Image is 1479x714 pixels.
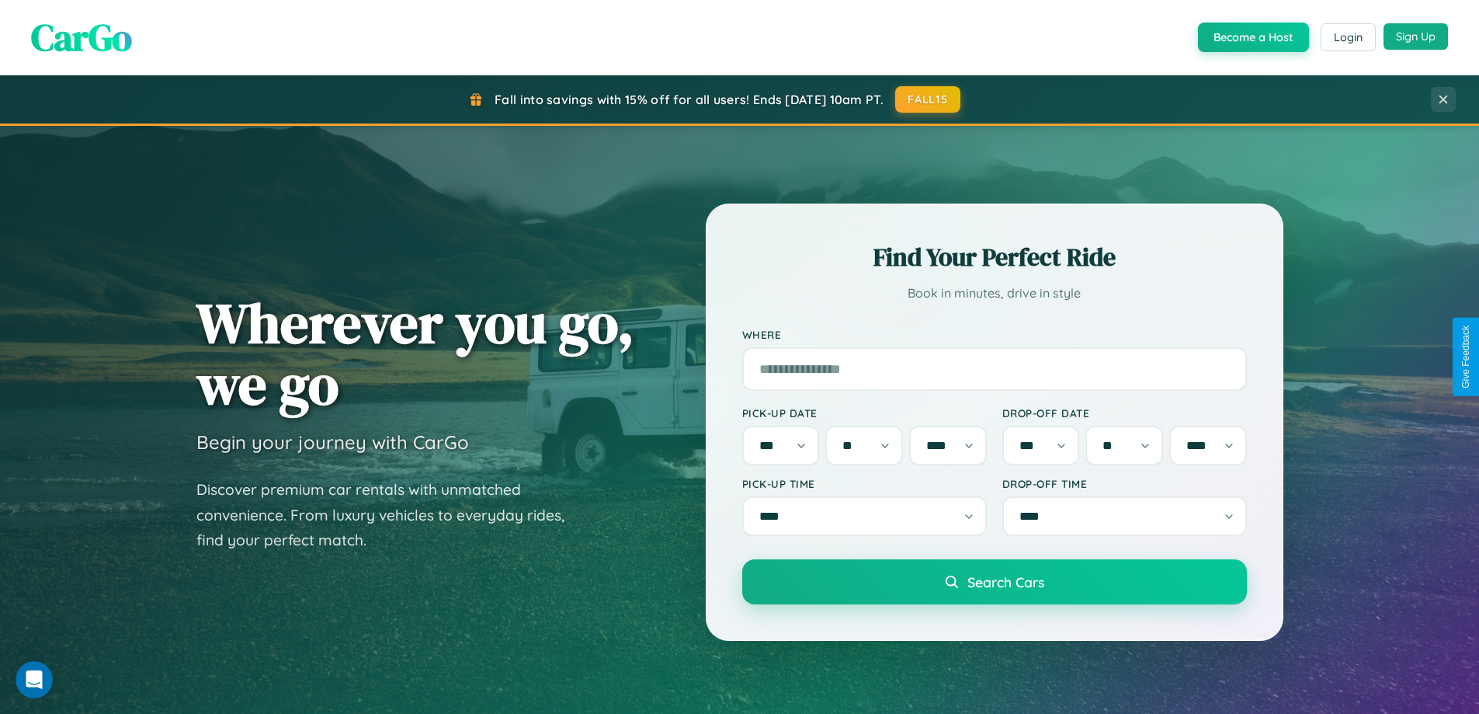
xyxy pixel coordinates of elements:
iframe: Intercom live chat [16,661,53,698]
label: Pick-up Time [742,477,987,490]
button: FALL15 [895,86,960,113]
h1: Wherever you go, we go [196,292,634,415]
label: Pick-up Date [742,406,987,420]
label: Drop-off Time [1002,477,1247,490]
p: Book in minutes, drive in style [742,282,1247,305]
button: Login [1321,23,1376,51]
h3: Begin your journey with CarGo [196,430,469,454]
label: Drop-off Date [1002,406,1247,420]
button: Search Cars [742,559,1247,604]
p: Discover premium car rentals with unmatched convenience. From luxury vehicles to everyday rides, ... [196,477,585,553]
button: Become a Host [1198,23,1309,52]
div: Give Feedback [1460,326,1471,388]
span: CarGo [31,12,132,63]
span: Fall into savings with 15% off for all users! Ends [DATE] 10am PT. [495,92,884,107]
button: Sign Up [1384,23,1448,50]
label: Where [742,328,1247,341]
span: Search Cars [967,573,1044,590]
h2: Find Your Perfect Ride [742,240,1247,274]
